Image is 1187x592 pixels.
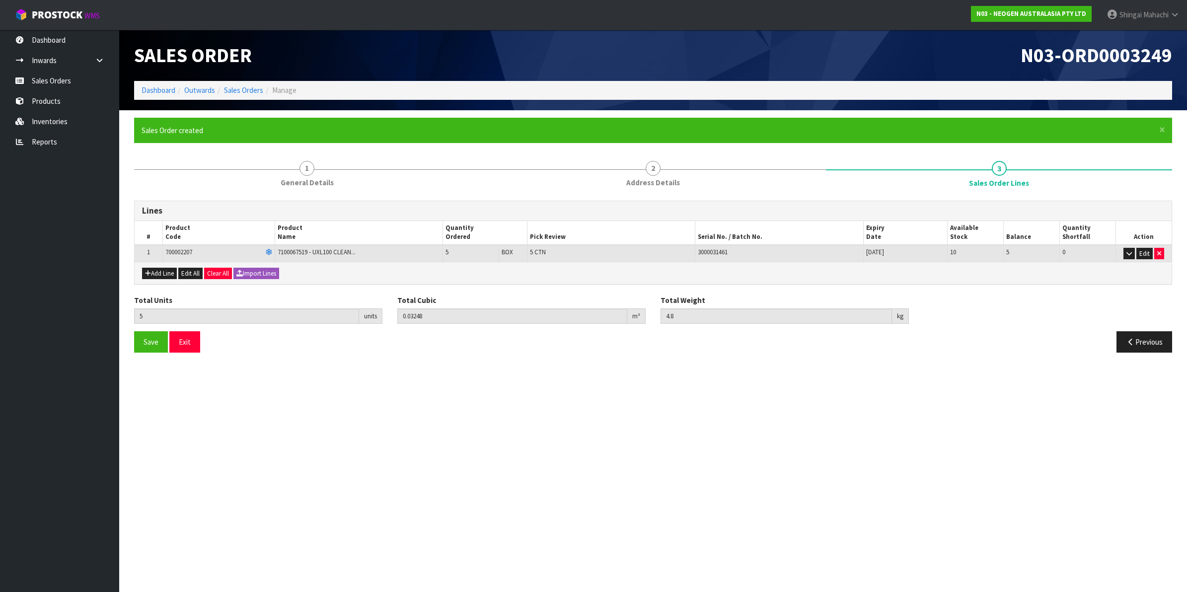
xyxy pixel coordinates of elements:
[863,221,947,245] th: Expiry Date
[397,308,627,324] input: Total Cubic
[1136,248,1153,260] button: Edit
[178,268,203,280] button: Edit All
[1119,10,1142,19] span: Shingai
[695,221,864,245] th: Serial No. / Batch No.
[266,249,272,256] i: Frozen Goods
[165,248,192,256] span: 700002207
[281,177,334,188] span: General Details
[134,43,252,68] span: Sales Order
[134,331,168,353] button: Save
[359,308,382,324] div: units
[142,206,1164,216] h3: Lines
[204,268,232,280] button: Clear All
[15,8,27,21] img: cube-alt.png
[134,295,172,305] label: Total Units
[1115,221,1172,245] th: Action
[397,295,436,305] label: Total Cubic
[1143,10,1169,19] span: Mahachi
[134,193,1172,361] span: Sales Order Lines
[299,161,314,176] span: 1
[698,248,728,256] span: 3000031461
[892,308,909,324] div: kg
[135,221,162,245] th: #
[184,85,215,95] a: Outwards
[278,248,356,256] span: 7100067519 - UXL100 CLEAN...
[142,268,177,280] button: Add Line
[1021,43,1172,68] span: N03-ORD0003249
[530,248,546,256] span: 5 CTN
[144,337,158,347] span: Save
[661,308,892,324] input: Total Weight
[134,308,359,324] input: Total Units
[445,248,448,256] span: 5
[866,248,884,256] span: [DATE]
[502,248,513,256] span: BOX
[162,221,275,245] th: Product Code
[1003,221,1059,245] th: Balance
[1062,248,1065,256] span: 0
[169,331,200,353] button: Exit
[84,11,100,20] small: WMS
[527,221,695,245] th: Pick Review
[661,295,705,305] label: Total Weight
[1059,221,1115,245] th: Quantity Shortfall
[147,248,150,256] span: 1
[142,126,203,135] span: Sales Order created
[626,177,680,188] span: Address Details
[142,85,175,95] a: Dashboard
[443,221,527,245] th: Quantity Ordered
[969,178,1029,188] span: Sales Order Lines
[275,221,443,245] th: Product Name
[1116,331,1172,353] button: Previous
[950,248,956,256] span: 10
[646,161,661,176] span: 2
[272,85,297,95] span: Manage
[992,161,1007,176] span: 3
[948,221,1004,245] th: Available Stock
[1159,123,1165,137] span: ×
[233,268,279,280] button: Import Lines
[32,8,82,21] span: ProStock
[976,9,1086,18] strong: N03 - NEOGEN AUSTRALASIA PTY LTD
[224,85,263,95] a: Sales Orders
[1006,248,1009,256] span: 5
[627,308,646,324] div: m³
